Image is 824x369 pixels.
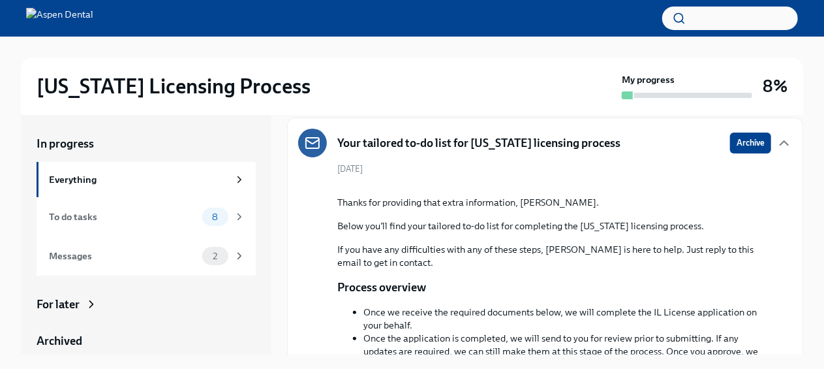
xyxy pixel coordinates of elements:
[205,251,225,261] span: 2
[37,333,256,349] a: Archived
[730,133,771,153] button: Archive
[37,136,256,152] a: In progress
[337,135,620,151] h5: Your tailored to-do list for [US_STATE] licensing process
[204,212,226,222] span: 8
[49,249,197,263] div: Messages
[37,297,80,312] div: For later
[763,74,787,98] h3: 8%
[337,163,363,175] span: [DATE]
[737,136,765,150] span: Archive
[337,243,771,269] p: If you have any difficulties with any of these steps, [PERSON_NAME] is here to help. Just reply t...
[337,196,771,209] p: Thanks for providing that extra information, [PERSON_NAME].
[26,8,93,29] img: Aspen Dental
[37,73,311,99] h2: [US_STATE] Licensing Process
[37,162,256,197] a: Everything
[37,297,256,312] a: For later
[49,210,197,224] div: To do tasks
[37,197,256,236] a: To do tasks8
[363,306,771,332] li: Once we receive the required documents below, we will complete the IL License application on your...
[337,219,771,233] p: Below you'll find your tailored to-do list for completing the [US_STATE] licensing process.
[37,236,256,276] a: Messages2
[622,73,675,86] strong: My progress
[337,280,426,295] p: Process overview
[49,172,228,187] div: Everything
